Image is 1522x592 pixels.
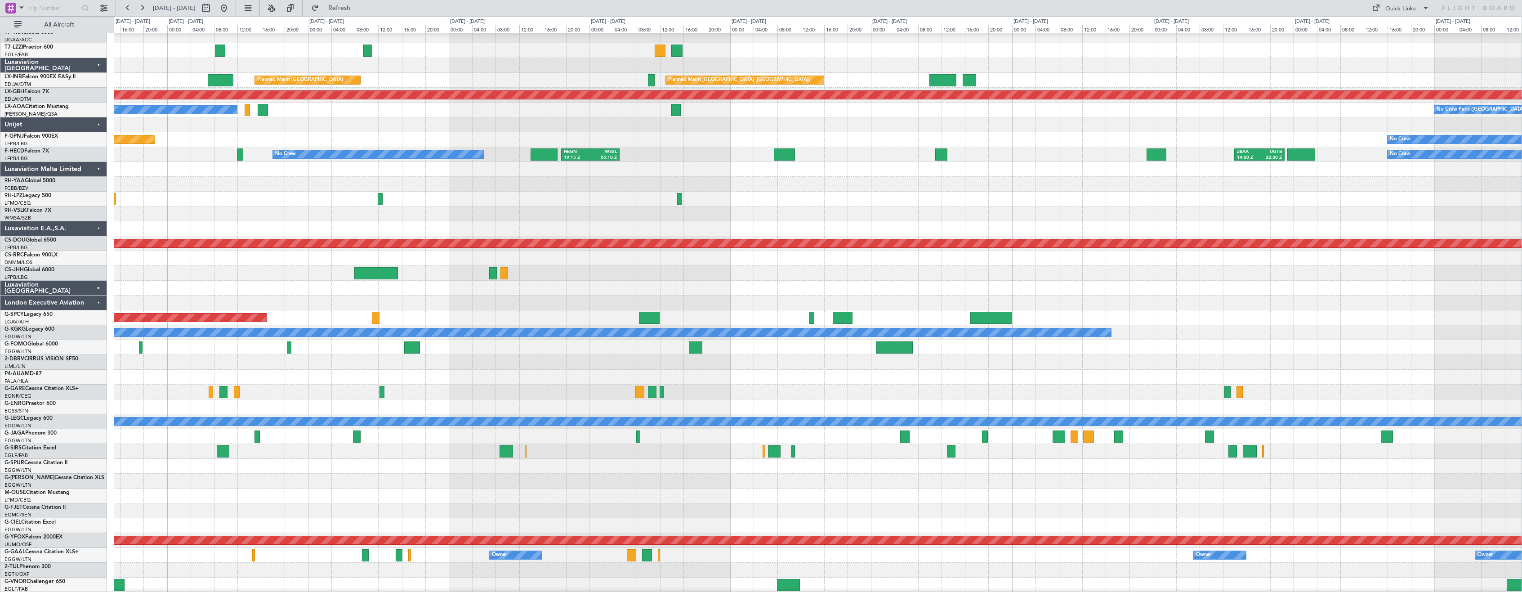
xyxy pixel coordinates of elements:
div: HEGN [564,149,590,155]
a: LFPB/LBG [4,274,28,281]
span: 2-TIJL [4,564,19,570]
a: EDLW/DTM [4,96,31,103]
a: LFPB/LBG [4,155,28,162]
a: LX-AOACitation Mustang [4,104,69,109]
div: [DATE] - [DATE] [872,18,907,26]
div: 12:00 [237,25,261,33]
div: 20:00 [848,25,871,33]
a: G-FOMOGlobal 6000 [4,341,58,347]
span: 9H-LPZ [4,193,22,198]
a: G-LEGCLegacy 600 [4,416,53,421]
div: 04:00 [1317,25,1340,33]
div: 00:00 [589,25,613,33]
a: EGLF/FAB [4,452,28,459]
a: EGGW/LTN [4,437,31,444]
div: Owner [492,548,507,562]
a: 2-TIJLPhenom 300 [4,564,51,570]
div: 20:00 [1270,25,1294,33]
span: G-CIEL [4,520,21,525]
a: LFMD/CEQ [4,200,31,206]
a: G-CIELCitation Excel [4,520,56,525]
div: [DATE] - [DATE] [1154,18,1189,26]
a: F-GPNJFalcon 900EX [4,134,58,139]
a: LX-INBFalcon 900EX EASy II [4,74,76,80]
a: EGGW/LTN [4,333,31,340]
a: G-GAALCessna Citation XLS+ [4,549,79,555]
a: 9H-LPZLegacy 500 [4,193,51,198]
a: EGGW/LTN [4,348,31,355]
div: 16:00 [543,25,566,33]
div: 12:00 [1364,25,1387,33]
a: 2-DBRVCIRRUS VISION SF50 [4,356,78,362]
a: EGSS/STN [4,408,28,414]
div: 16:00 [824,25,848,33]
a: LX-GBHFalcon 7X [4,89,49,94]
a: LGAV/ATH [4,318,29,325]
div: 08:00 [1059,25,1082,33]
a: EGNR/CEG [4,393,31,399]
a: EGLF/FAB [4,51,28,58]
div: 00:00 [1012,25,1035,33]
div: 00:00 [449,25,472,33]
div: 00:00 [167,25,191,33]
div: Planned Maint [GEOGRAPHIC_DATA] ([GEOGRAPHIC_DATA]) [668,73,810,87]
a: EGGW/LTN [4,556,31,563]
span: 9H-VSLK [4,208,27,213]
div: [DATE] - [DATE] [450,18,485,26]
a: DGAA/ACC [4,36,32,43]
a: G-YFOXFalcon 2000EX [4,534,62,540]
span: G-FJET [4,505,22,510]
div: 20:00 [425,25,449,33]
span: CS-JHH [4,267,24,273]
div: [DATE] - [DATE] [309,18,344,26]
div: 08:00 [1340,25,1364,33]
div: 04:00 [472,25,495,33]
div: 22:30 Z [1259,155,1282,161]
span: LX-INB [4,74,22,80]
a: P4-AUAMD-87 [4,371,42,377]
div: UGTB [1259,149,1282,155]
a: EGMC/SEN [4,511,31,518]
div: Owner [1196,548,1211,562]
a: T7-LZZIPraetor 600 [4,45,53,50]
a: EGGW/LTN [4,482,31,489]
span: G-SPCY [4,312,24,317]
div: 04:00 [191,25,214,33]
div: 08:00 [355,25,378,33]
span: G-GARE [4,386,25,391]
button: Refresh [307,1,361,15]
button: All Aircraft [10,18,98,32]
div: 12:00 [378,25,402,33]
div: 16:00 [683,25,707,33]
a: [PERSON_NAME]/QSA [4,111,58,117]
div: [DATE] - [DATE] [1295,18,1330,26]
div: Planned Maint [GEOGRAPHIC_DATA] [257,73,343,87]
div: 00:00 [730,25,754,33]
div: No Crew [275,148,296,161]
a: EGGW/LTN [4,526,31,533]
div: 20:00 [1129,25,1153,33]
a: G-[PERSON_NAME]Cessna Citation XLS [4,475,104,480]
span: G-GAAL [4,549,25,555]
button: Quick Links [1367,1,1434,15]
div: 12:00 [519,25,543,33]
span: G-YFOX [4,534,25,540]
div: 20:00 [143,25,167,33]
span: F-GPNJ [4,134,24,139]
div: 16:00 [1388,25,1411,33]
a: G-SPURCessna Citation II [4,460,67,466]
a: FALA/HLA [4,378,28,385]
div: [DATE] - [DATE] [116,18,150,26]
div: 12:00 [1223,25,1246,33]
div: 08:00 [637,25,660,33]
div: 16:00 [261,25,284,33]
a: G-GARECessna Citation XLS+ [4,386,79,391]
span: LX-GBH [4,89,24,94]
a: LFPB/LBG [4,140,28,147]
div: [DATE] - [DATE] [169,18,203,26]
span: G-ENRG [4,401,26,406]
span: G-FOMO [4,341,27,347]
div: 20:00 [988,25,1012,33]
span: G-JAGA [4,431,25,436]
div: 12:00 [660,25,683,33]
